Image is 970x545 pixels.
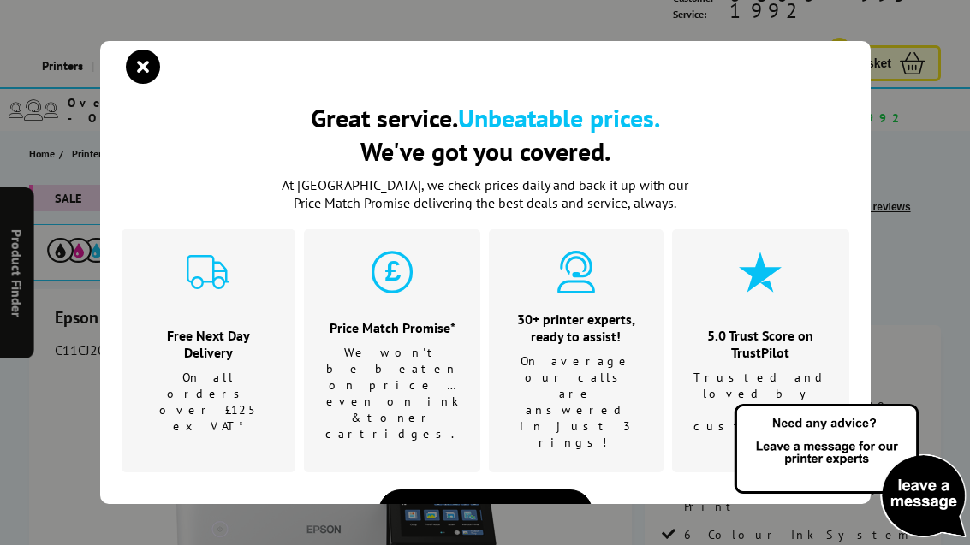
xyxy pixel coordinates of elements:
p: On all orders over £125 ex VAT* [143,370,275,435]
h3: 5.0 Trust Score on TrustPilot [693,327,828,361]
h2: Great service. We've got you covered. [122,101,849,168]
img: star-cyan.svg [739,251,782,293]
div: Continue Shopping [378,489,592,534]
h3: 30+ printer experts, ready to assist! [510,311,642,345]
img: Open Live Chat window [730,401,970,542]
p: On average our calls are answered in just 3 rings! [510,353,642,451]
b: Unbeatable prices. [458,101,660,134]
h3: Free Next Day Delivery [143,327,275,361]
button: close modal [130,54,156,80]
img: price-promise-cyan.svg [371,251,414,293]
p: We won't be beaten on price …even on ink & toner cartridges. [325,345,459,442]
img: delivery-cyan.svg [187,251,229,293]
p: Trusted and loved by our customers! [693,370,828,435]
img: expert-cyan.svg [555,251,598,293]
p: At [GEOGRAPHIC_DATA], we check prices daily and back it up with our Price Match Promise deliverin... [271,176,699,212]
h3: Price Match Promise* [325,319,459,336]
